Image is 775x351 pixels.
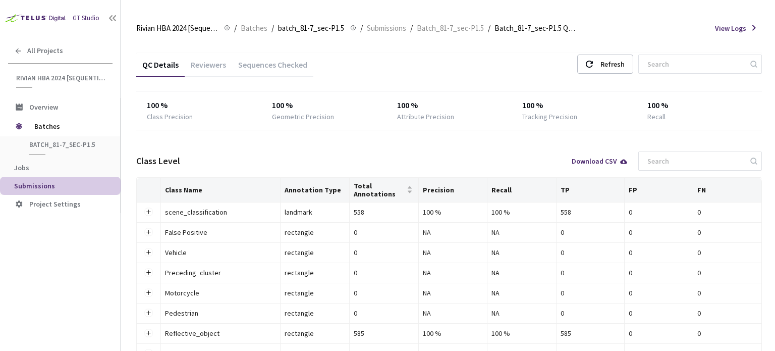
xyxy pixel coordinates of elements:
div: 0 [697,207,757,218]
input: Search [641,55,749,73]
div: rectangle [285,287,345,298]
button: Expand row [144,208,152,216]
a: Submissions [365,22,408,33]
div: 100 % [147,99,251,112]
div: NA [423,308,483,319]
div: Pedestrian [165,308,276,319]
button: Expand row [144,309,152,317]
div: 0 [354,227,414,238]
div: 100 % [647,99,752,112]
div: 0 [561,267,621,278]
li: / [488,22,490,34]
div: Vehicle [165,247,276,258]
a: Batches [239,22,269,33]
div: 0 [354,247,414,258]
div: 0 [697,308,757,319]
div: 100 % [272,99,376,112]
div: rectangle [285,328,345,339]
div: 0 [629,287,689,298]
span: Submissions [367,22,406,34]
span: Batches [34,116,103,136]
li: / [234,22,237,34]
div: Reviewers [185,60,232,77]
span: View Logs [715,23,746,33]
div: NA [491,267,551,278]
div: NA [423,267,483,278]
div: 0 [561,287,621,298]
div: 0 [354,308,414,319]
div: 558 [354,207,414,218]
span: Batch_81-7_sec-P1.5 [417,22,484,34]
div: 0 [629,207,689,218]
div: Download CSV [572,158,628,165]
button: Expand row [144,248,152,257]
div: rectangle [285,227,345,238]
div: NA [423,287,483,298]
div: 100 % [522,99,627,112]
div: Preceding_cluster [165,267,276,278]
div: Refresh [600,55,625,73]
span: batch_81-7_sec-P1.5 [278,22,344,34]
div: Geometric Precision [272,112,334,122]
div: 0 [697,287,757,298]
th: FN [693,178,762,203]
div: Motorcycle [165,287,276,298]
div: rectangle [285,267,345,278]
div: 0 [697,267,757,278]
div: 0 [629,227,689,238]
div: 0 [354,287,414,298]
div: scene_classification [165,207,276,218]
div: 0 [629,267,689,278]
button: Expand row [144,329,152,337]
span: Project Settings [29,199,81,209]
th: Recall [487,178,556,203]
div: Class Level [136,155,180,168]
div: NA [491,227,551,238]
li: / [410,22,413,34]
div: 0 [354,267,414,278]
div: GT Studio [73,14,99,23]
div: 0 [697,227,757,238]
div: 100 % [397,99,502,112]
div: Attribute Precision [397,112,454,122]
div: 558 [561,207,621,218]
div: rectangle [285,308,345,319]
div: 0 [561,227,621,238]
th: FP [625,178,693,203]
div: NA [423,227,483,238]
th: Annotation Type [281,178,350,203]
span: Batches [241,22,267,34]
span: Rivian HBA 2024 [Sequential] [16,74,106,82]
div: 0 [697,247,757,258]
span: Rivian HBA 2024 [Sequential] [136,22,218,34]
div: QC Details [136,60,185,77]
span: Total Annotations [354,182,405,198]
th: Precision [419,178,488,203]
div: landmark [285,207,345,218]
div: 0 [697,328,757,339]
div: Recall [647,112,666,122]
li: / [271,22,274,34]
input: Search [641,152,749,170]
div: 0 [629,328,689,339]
div: 0 [561,308,621,319]
li: / [360,22,363,34]
div: Reflective_object [165,328,276,339]
button: Expand row [144,228,152,236]
div: 0 [629,247,689,258]
th: TP [557,178,625,203]
div: 0 [561,247,621,258]
span: batch_81-7_sec-P1.5 [29,140,104,149]
div: Tracking Precision [522,112,577,122]
span: Batch_81-7_sec-P1.5 QC - [DATE] [494,22,576,34]
div: NA [491,308,551,319]
div: 100 % [423,207,483,218]
div: False Positive [165,227,276,238]
span: Submissions [14,181,55,190]
div: 585 [354,328,414,339]
div: 100 % [491,328,551,339]
div: 585 [561,328,621,339]
a: Batch_81-7_sec-P1.5 [415,22,486,33]
div: 100 % [491,207,551,218]
div: Sequences Checked [232,60,313,77]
